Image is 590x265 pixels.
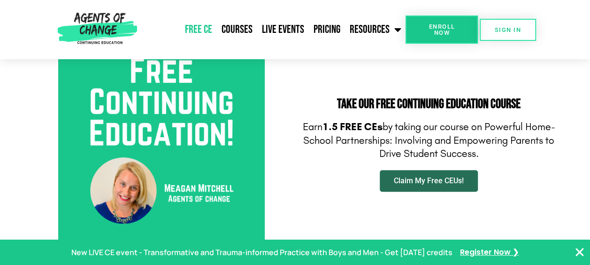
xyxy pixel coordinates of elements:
[574,247,585,258] button: Close Banner
[460,246,519,259] a: Register Now ❯
[308,18,345,41] a: Pricing
[480,19,536,41] a: SIGN IN
[345,18,406,41] a: Resources
[421,23,463,36] span: Enroll Now
[180,18,216,41] a: Free CE
[257,18,308,41] a: Live Events
[322,121,383,133] b: 1.5 FREE CEs
[216,18,257,41] a: Courses
[141,18,406,41] nav: Menu
[394,177,464,185] span: Claim My Free CEUs!
[495,27,521,33] span: SIGN IN
[406,16,478,44] a: Enroll Now
[300,98,558,111] h2: Take Our FREE Continuing Education Course
[380,170,478,192] a: Claim My Free CEUs!
[300,120,558,161] p: Earn by taking our course on Powerful Home-School Partnerships: Involving and Empowering Parents ...
[71,246,452,259] p: New LIVE CE event - Transformative and Trauma-informed Practice with Boys and Men - Get [DATE] cr...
